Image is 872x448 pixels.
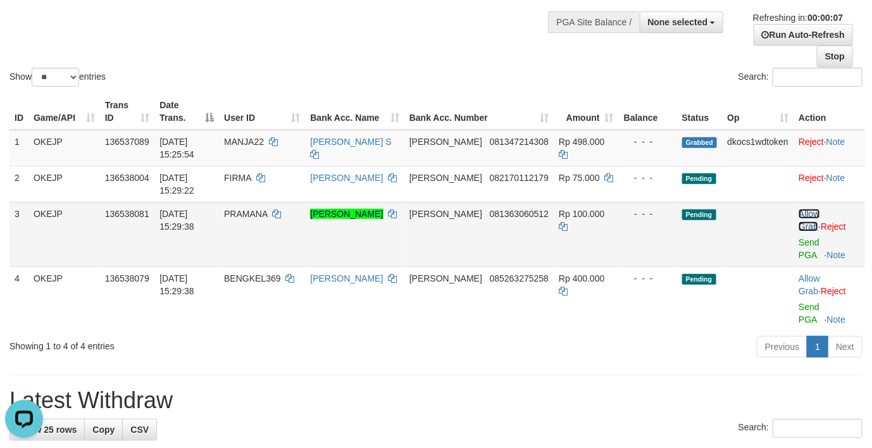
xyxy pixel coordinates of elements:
select: Showentries [32,68,79,87]
a: Note [827,250,846,260]
th: User ID: activate to sort column ascending [219,94,305,130]
th: Action [794,94,865,130]
a: Note [827,314,846,325]
td: 1 [9,130,28,166]
a: CSV [122,419,157,440]
td: · [794,266,865,331]
a: [PERSON_NAME] S [310,137,391,147]
span: [DATE] 15:29:38 [159,273,194,296]
th: Bank Acc. Name: activate to sort column ascending [305,94,404,130]
span: · [799,273,821,296]
a: Allow Grab [799,209,819,232]
div: - - - [624,171,672,184]
a: Previous [757,336,807,358]
th: Game/API: activate to sort column ascending [28,94,100,130]
a: [PERSON_NAME] [310,273,383,283]
a: Run Auto-Refresh [754,24,853,46]
td: OKEJP [28,130,100,166]
td: 2 [9,166,28,202]
span: 136538081 [105,209,149,219]
a: Reject [821,221,846,232]
th: Date Trans.: activate to sort column descending [154,94,219,130]
div: - - - [624,135,672,148]
span: Copy 085263275258 to clipboard [490,273,549,283]
span: PRAMANA [224,209,267,219]
span: [PERSON_NAME] [409,209,482,219]
span: 136538004 [105,173,149,183]
th: Op: activate to sort column ascending [723,94,794,130]
td: dkocs1wdtoken [723,130,794,166]
a: Next [828,336,863,358]
td: 4 [9,266,28,331]
th: Trans ID: activate to sort column ascending [100,94,155,130]
span: CSV [130,425,149,435]
span: Grabbed [682,137,718,148]
td: OKEJP [28,266,100,331]
a: Reject [799,137,824,147]
span: None selected [648,17,708,27]
span: 136537089 [105,137,149,147]
span: Pending [682,209,716,220]
th: ID [9,94,28,130]
th: Amount: activate to sort column ascending [554,94,619,130]
th: Bank Acc. Number: activate to sort column ascending [404,94,554,130]
a: [PERSON_NAME] [310,173,383,183]
span: Rp 100.000 [559,209,604,219]
div: - - - [624,272,672,285]
div: PGA Site Balance / [548,11,639,33]
td: · [794,166,865,202]
h1: Latest Withdraw [9,388,863,413]
a: Reject [799,173,824,183]
button: Open LiveChat chat widget [5,5,43,43]
label: Search: [738,68,863,87]
span: Rp 498.000 [559,137,604,147]
a: Note [826,173,845,183]
label: Show entries [9,68,106,87]
td: OKEJP [28,202,100,266]
span: 136538079 [105,273,149,283]
span: Copy 082170112179 to clipboard [490,173,549,183]
input: Search: [773,419,863,438]
a: Copy [84,419,123,440]
a: Allow Grab [799,273,819,296]
span: · [799,209,821,232]
th: Balance [619,94,677,130]
a: Send PGA [799,302,819,325]
td: · [794,130,865,166]
a: [PERSON_NAME] [310,209,383,219]
input: Search: [773,68,863,87]
span: Copy [92,425,115,435]
span: Rp 75.000 [559,173,600,183]
span: [PERSON_NAME] [409,137,482,147]
div: Showing 1 to 4 of 4 entries [9,335,354,352]
span: Copy 081347214308 to clipboard [490,137,549,147]
span: [DATE] 15:29:22 [159,173,194,196]
span: MANJA22 [224,137,264,147]
strong: 00:00:07 [807,13,843,23]
span: FIRMA [224,173,251,183]
a: Stop [817,46,853,67]
a: Send PGA [799,237,819,260]
span: BENGKEL369 [224,273,281,283]
div: - - - [624,208,672,220]
a: 1 [807,336,828,358]
a: Note [826,137,845,147]
span: Copy 081363060512 to clipboard [490,209,549,219]
a: Reject [821,286,846,296]
button: None selected [640,11,724,33]
span: [PERSON_NAME] [409,273,482,283]
span: [DATE] 15:29:38 [159,209,194,232]
th: Status [677,94,723,130]
td: OKEJP [28,166,100,202]
span: [PERSON_NAME] [409,173,482,183]
span: Pending [682,274,716,285]
span: Refreshing in: [753,13,843,23]
td: 3 [9,202,28,266]
td: · [794,202,865,266]
label: Search: [738,419,863,438]
span: Pending [682,173,716,184]
span: Rp 400.000 [559,273,604,283]
span: [DATE] 15:25:54 [159,137,194,159]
